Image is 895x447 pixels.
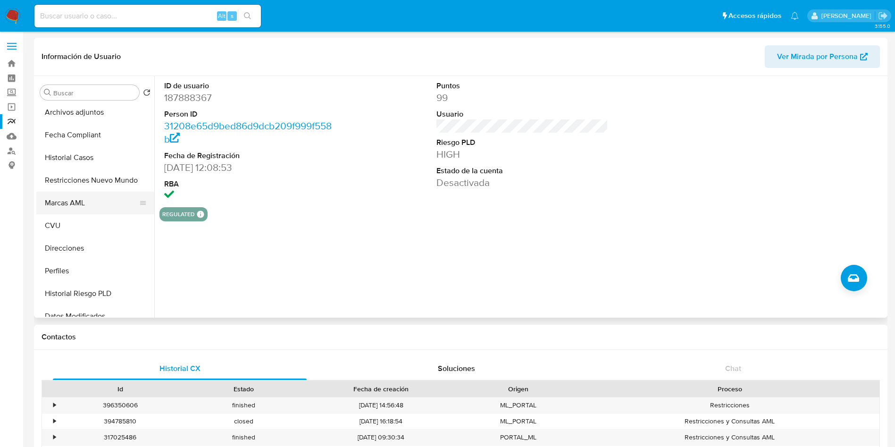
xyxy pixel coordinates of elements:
span: s [231,11,234,20]
button: Buscar [44,89,51,96]
h1: Información de Usuario [42,52,121,61]
div: PORTAL_ML [457,430,580,445]
div: Restricciones y Consultas AML [580,430,879,445]
div: Id [65,384,176,394]
button: Datos Modificados [36,305,154,328]
div: 396350606 [59,397,182,413]
button: search-icon [238,9,257,23]
dt: RBA [164,179,336,189]
div: • [53,433,56,442]
dt: Estado de la cuenta [436,166,609,176]
input: Buscar usuario o caso... [34,10,261,22]
div: ML_PORTAL [457,397,580,413]
dt: Person ID [164,109,336,119]
div: closed [182,413,306,429]
span: Historial CX [159,363,201,374]
dd: Desactivada [436,176,609,189]
div: finished [182,430,306,445]
button: Restricciones Nuevo Mundo [36,169,154,192]
button: regulated [162,212,195,216]
a: Notificaciones [791,12,799,20]
span: Alt [218,11,226,20]
span: Chat [725,363,741,374]
dd: 99 [436,91,609,104]
button: Archivos adjuntos [36,101,154,124]
button: Ver Mirada por Persona [765,45,880,68]
div: [DATE] 16:18:54 [306,413,457,429]
button: CVU [36,214,154,237]
h1: Contactos [42,332,880,342]
button: Fecha Compliant [36,124,154,146]
div: finished [182,397,306,413]
button: Perfiles [36,260,154,282]
a: 31208e65d9bed86d9dcb209f999f558b [164,119,332,146]
dt: ID de usuario [164,81,336,91]
dt: Usuario [436,109,609,119]
button: Volver al orden por defecto [143,89,151,99]
span: Accesos rápidos [728,11,781,21]
div: Restricciones [580,397,879,413]
a: Salir [878,11,888,21]
input: Buscar [53,89,135,97]
dd: HIGH [436,148,609,161]
div: Estado [189,384,299,394]
dd: 187888367 [164,91,336,104]
dt: Puntos [436,81,609,91]
div: [DATE] 09:30:34 [306,430,457,445]
span: Soluciones [438,363,475,374]
dt: Riesgo PLD [436,137,609,148]
div: • [53,417,56,426]
div: 317025486 [59,430,182,445]
button: Marcas AML [36,192,147,214]
div: Restricciones y Consultas AML [580,413,879,429]
button: Historial Casos [36,146,154,169]
div: ML_PORTAL [457,413,580,429]
dt: Fecha de Registración [164,151,336,161]
div: Proceso [587,384,873,394]
dd: [DATE] 12:08:53 [164,161,336,174]
div: 394785810 [59,413,182,429]
div: [DATE] 14:56:48 [306,397,457,413]
div: • [53,401,56,410]
button: Historial Riesgo PLD [36,282,154,305]
div: Fecha de creación [312,384,450,394]
div: Origen [463,384,574,394]
p: sandra.helbardt@mercadolibre.com [821,11,875,20]
button: Direcciones [36,237,154,260]
span: Ver Mirada por Persona [777,45,858,68]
